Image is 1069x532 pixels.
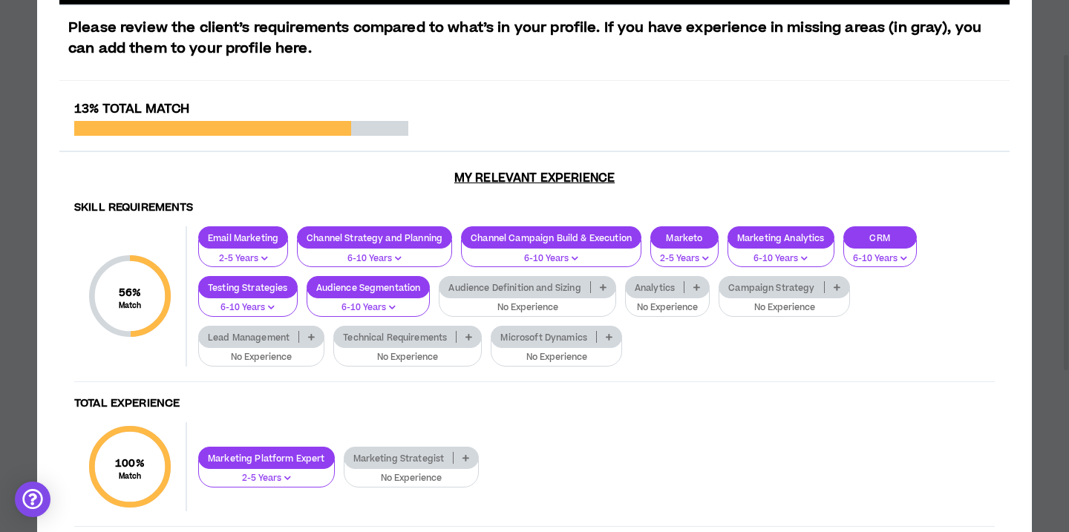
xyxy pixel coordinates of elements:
p: Marketing Analytics [728,232,834,243]
h3: My Relevant Experience [59,171,1010,185]
button: 2-5 Years [650,240,719,268]
button: No Experience [333,338,482,367]
p: No Experience [448,301,606,315]
h4: Skill Requirements [74,201,995,215]
button: 2-5 Years [198,240,288,268]
p: No Experience [635,301,700,315]
span: 56 % [119,285,142,301]
button: No Experience [625,289,710,317]
p: Marketo [651,232,718,243]
p: Marketing Platform Expert [199,453,334,464]
p: 6-10 Years [853,252,907,266]
button: 2-5 Years [198,459,335,487]
span: 13% Total Match [74,100,189,118]
p: Technical Requirements [334,332,456,343]
p: Analytics [626,282,684,293]
p: Audience Definition and Sizing [439,282,589,293]
p: Channel Campaign Build & Execution [462,232,641,243]
p: Campaign Strategy [719,282,823,293]
p: 6-10 Years [316,301,421,315]
span: 100 % [115,456,145,471]
p: Channel Strategy and Planning [298,232,451,243]
p: Please review the client’s requirements compared to what’s in your profile. If you have experienc... [59,18,1010,59]
p: No Experience [500,351,612,364]
p: No Experience [728,301,840,315]
p: No Experience [208,351,315,364]
button: No Experience [719,289,850,317]
p: No Experience [343,351,472,364]
small: Match [119,301,142,311]
p: 2-5 Years [660,252,709,266]
button: 6-10 Years [728,240,834,268]
button: No Experience [198,338,324,367]
h4: Total Experience [74,397,995,411]
button: 6-10 Years [461,240,641,268]
button: 6-10 Years [307,289,431,317]
p: 6-10 Years [471,252,632,266]
p: Testing Strategies [199,282,297,293]
button: 6-10 Years [198,289,298,317]
button: 6-10 Years [297,240,452,268]
button: No Experience [439,289,615,317]
button: No Experience [491,338,622,367]
p: Audience Segmentation [307,282,430,293]
button: 6-10 Years [843,240,917,268]
p: 6-10 Years [307,252,442,266]
p: 2-5 Years [208,472,325,485]
p: Lead Management [199,332,298,343]
p: Marketing Strategist [344,453,454,464]
small: Match [115,471,145,482]
p: Email Marketing [199,232,287,243]
button: No Experience [344,459,480,487]
p: 6-10 Years [737,252,825,266]
p: CRM [844,232,916,243]
div: Open Intercom Messenger [15,482,50,517]
p: Microsoft Dynamics [491,332,596,343]
p: 2-5 Years [208,252,278,266]
p: No Experience [353,472,470,485]
p: 6-10 Years [208,301,288,315]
